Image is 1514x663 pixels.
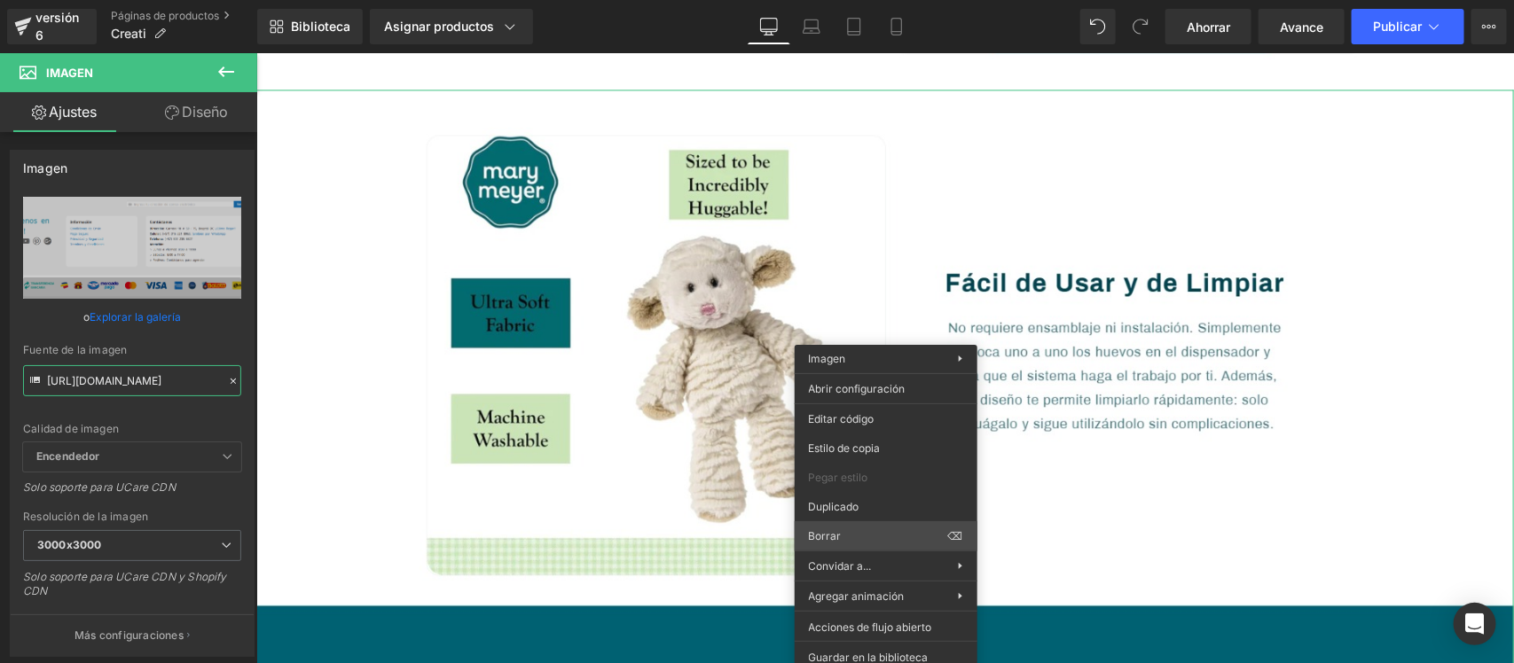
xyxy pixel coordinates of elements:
[132,92,261,132] a: Diseño
[83,310,90,324] font: o
[111,26,146,41] font: Creati
[257,9,363,44] a: Nueva Biblioteca
[46,66,93,80] font: Imagen
[809,352,846,365] font: Imagen
[1471,9,1507,44] button: Más
[1080,9,1116,44] button: Deshacer
[809,589,905,603] font: Agregar animación
[809,620,932,633] font: Acciones de flujo abierto
[111,9,219,22] font: Páginas de productos
[809,471,868,484] font: Pegar estilo
[111,9,257,23] a: Páginas de productos
[1280,19,1323,35] font: Avance
[49,103,97,121] font: Ajustes
[23,510,148,523] font: Resolución de la imagen
[291,19,350,34] font: Biblioteca
[23,570,227,597] font: Solo soporte para UCare CDN y Shopify CDN
[748,9,790,44] a: De oficina
[23,343,127,356] font: Fuente de la imagen
[1373,19,1422,34] font: Publicar
[90,310,181,324] font: Explorar la galería
[1259,9,1345,44] a: Avance
[1187,19,1230,35] font: Ahorrar
[35,10,79,43] font: versión 6
[790,9,833,44] a: Computadora portátil
[875,9,918,44] a: Móvil
[809,500,859,513] font: Duplicado
[37,538,101,551] font: 3000x3000
[23,480,176,494] font: Solo soporte para UCare CDN
[23,422,119,435] font: Calidad de imagen
[948,529,963,542] font: ⌫
[809,382,906,395] font: Abrir configuración
[809,650,929,663] font: Guardar en la biblioteca
[23,160,67,175] font: Imagen
[809,441,881,455] font: Estilo de copia
[11,614,254,656] button: Más configuraciones
[182,103,228,121] font: Diseño
[1352,9,1464,44] button: Publicar
[1454,603,1496,645] div: Abrir Intercom Messenger
[809,559,872,573] font: Convidar a...
[7,9,97,44] a: versión 6
[610,365,647,377] font: Imagen
[809,529,842,542] font: Borrar
[75,628,184,642] font: Más configuraciones
[23,365,241,396] input: Enlace
[384,19,494,34] font: Asignar productos
[650,360,669,381] a: Expandir / Contraer
[809,412,875,425] font: Editar código
[36,449,99,463] font: Encendedor
[1123,9,1158,44] button: Rehacer
[833,9,875,44] a: Tableta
